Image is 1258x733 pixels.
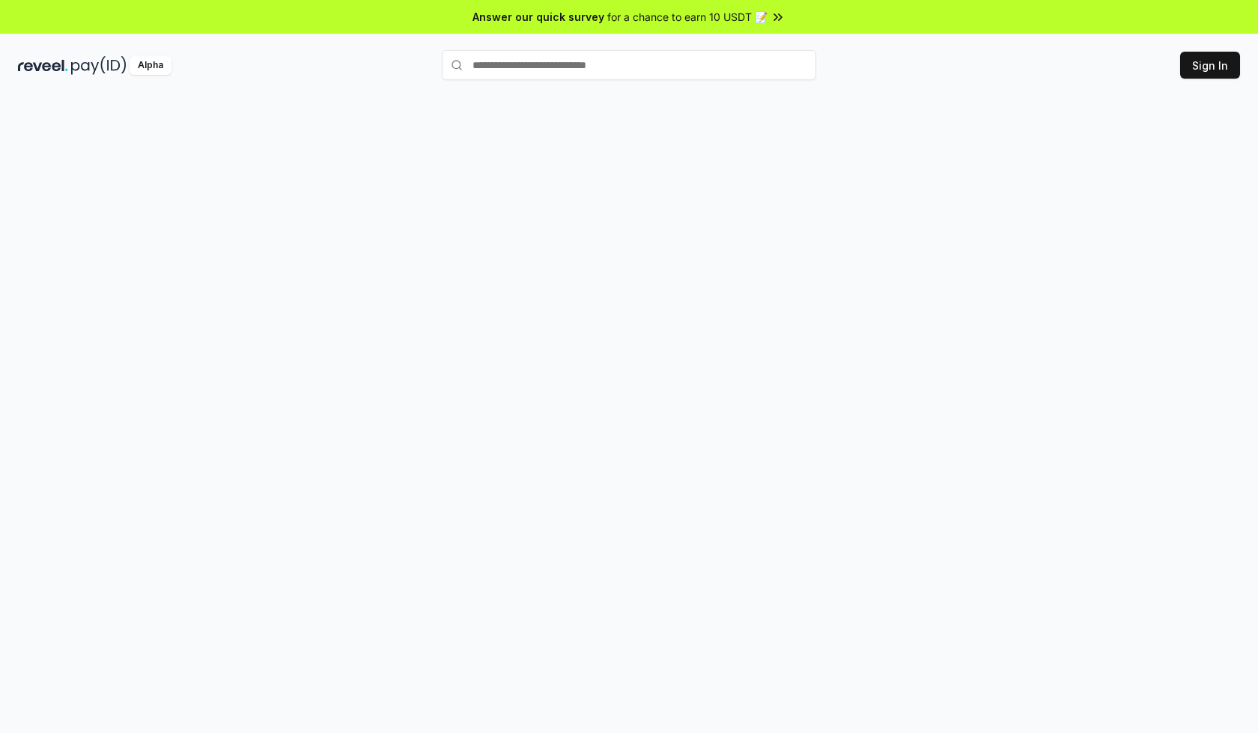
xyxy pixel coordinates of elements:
[130,56,171,75] div: Alpha
[472,9,604,25] span: Answer our quick survey
[1180,52,1240,79] button: Sign In
[18,56,68,75] img: reveel_dark
[607,9,768,25] span: for a chance to earn 10 USDT 📝
[71,56,127,75] img: pay_id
